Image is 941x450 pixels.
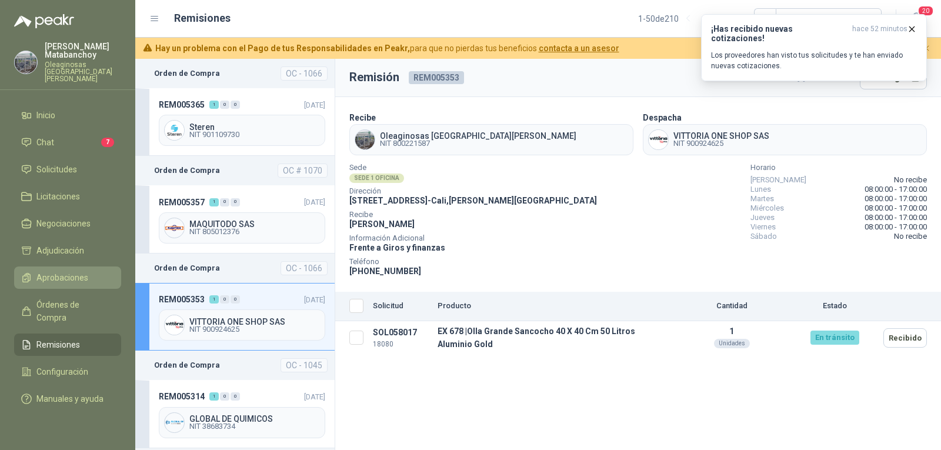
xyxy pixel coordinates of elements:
span: NIT 901109730 [189,131,320,138]
span: NIT 805012376 [189,228,320,235]
span: Solicitudes [36,163,77,176]
div: En tránsito [810,331,859,345]
span: No recibe [894,232,927,241]
th: Seleccionar/deseleccionar [335,292,368,321]
img: Company Logo [649,130,668,149]
a: REM005365100[DATE] Company LogoSterenNIT 901109730 [135,88,335,156]
div: 1 [209,392,219,401]
span: Sábado [750,232,777,241]
td: EX 678 | Olla Grande Sancocho 40 X 40 Cm 50 Litros Aluminio Gold [433,321,673,355]
span: Steren [189,123,320,131]
span: Remisiones [36,338,80,351]
a: Orden de CompraOC - 1066 [135,254,335,283]
a: Configuración [14,361,121,383]
h3: Remisión [349,68,399,86]
b: Orden de Compra [154,262,220,274]
a: Orden de CompraOC # 1070 [135,156,335,185]
span: [PERSON_NAME] [750,175,806,185]
img: Company Logo [165,218,184,238]
div: 0 [220,101,229,109]
div: SEDE 1 OFICINA [349,174,404,183]
span: para que no pierdas tus beneficios [155,42,619,55]
a: Inicio [14,104,121,126]
span: NIT 900924625 [189,326,320,333]
span: Teléfono [349,259,597,265]
span: 7 [101,138,114,147]
a: Manuales y ayuda [14,388,121,410]
th: Producto [433,292,673,321]
th: Cantidad [673,292,790,321]
span: Miércoles [750,204,784,213]
b: Hay un problema con el Pago de tus Responsabilidades en Peakr, [155,44,410,53]
a: Adjudicación [14,239,121,262]
span: [PERSON_NAME] [349,219,415,229]
span: REM005357 [159,196,205,209]
td: En tránsito [790,321,879,355]
span: 20 [917,5,934,16]
span: MAQUITODO SAS [189,220,320,228]
div: 1 - 50 de 210 [638,9,716,28]
div: OC - 1066 [281,261,328,275]
b: Orden de Compra [154,165,220,176]
span: [DATE] [304,101,325,109]
a: Orden de CompraOC - 1045 [135,351,335,380]
span: Manuales y ayuda [36,392,104,405]
button: ¡Has recibido nuevas cotizaciones!hace 52 minutos Los proveedores han visto tus solicitudes y te ... [701,14,927,81]
a: Órdenes de Compra [14,294,121,329]
p: 1 [678,326,786,336]
div: 1 [209,101,219,109]
span: 08:00:00 - 17:00:00 [865,222,927,232]
span: Adjudicación [36,244,84,257]
span: 08:00:00 - 17:00:00 [865,185,927,194]
th: Estado [790,292,879,321]
th: Solicitud [368,292,433,321]
h1: Remisiones [174,10,231,26]
a: Solicitudes [14,158,121,181]
a: REM005357100[DATE] Company LogoMAQUITODO SASNIT 805012376 [135,185,335,253]
span: Inicio [36,109,55,122]
p: 18080 [373,339,428,350]
b: Orden de Compra [154,359,220,371]
span: No recibe [894,175,927,185]
a: contacta a un asesor [539,44,619,53]
span: GLOBAL DE QUIMICOS [189,415,320,423]
span: Sede [349,165,597,171]
span: Martes [750,194,774,204]
div: 0 [220,198,229,206]
img: Company Logo [355,130,375,149]
span: Información Adicional [349,235,597,241]
span: Horario [750,165,927,171]
a: Licitaciones [14,185,121,208]
span: Órdenes de Compra [36,298,110,324]
a: REM005314100[DATE] Company LogoGLOBAL DE QUIMICOSNIT 38683734 [135,380,335,448]
span: REM005365 [159,98,205,111]
div: 0 [231,392,240,401]
td: SOL058017 [368,321,433,355]
p: Oleaginosas [GEOGRAPHIC_DATA][PERSON_NAME] [45,61,121,82]
h3: ¡Has recibido nuevas cotizaciones! [711,24,847,43]
span: Recibe [349,212,597,218]
span: Oleaginosas [GEOGRAPHIC_DATA][PERSON_NAME] [380,132,576,140]
b: Despacha [643,113,682,122]
span: Jueves [750,213,775,222]
div: 1 [209,198,219,206]
div: 0 [220,392,229,401]
span: [DATE] [304,295,325,304]
span: 08:00:00 - 17:00:00 [865,204,927,213]
div: 1 [209,295,219,304]
p: Los proveedores han visto tus solicitudes y te han enviado nuevas cotizaciones. [711,50,917,71]
span: Licitaciones [36,190,80,203]
img: Company Logo [15,51,37,74]
div: 0 [231,295,240,304]
span: 08:00:00 - 17:00:00 [865,194,927,204]
button: Recibido [883,328,927,348]
span: REM005314 [159,390,205,403]
a: REM005353100[DATE] Company LogoVITTORIA ONE SHOP SASNIT 900924625 [135,283,335,351]
span: Aprobaciones [36,271,88,284]
span: VITTORIA ONE SHOP SAS [189,318,320,326]
span: NIT 900924625 [673,140,769,147]
span: Negociaciones [36,217,91,230]
span: REM005353 [159,293,205,306]
div: 0 [220,295,229,304]
a: Orden de CompraOC - 1066 [135,59,335,88]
